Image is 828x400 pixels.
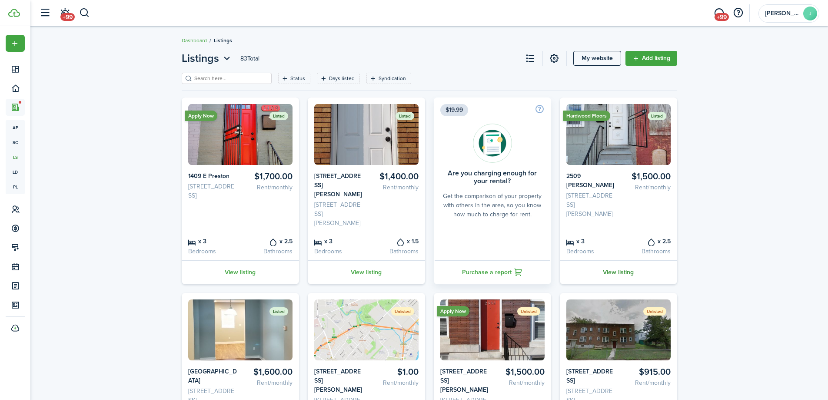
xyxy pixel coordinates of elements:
ribbon: Hardwood Floors [563,111,610,121]
header-page-total: 83 Total [240,54,259,63]
a: My website [573,51,621,66]
span: Listings [214,37,232,44]
a: View listing [560,260,677,284]
card-listing-description: Bathrooms [622,247,671,256]
filter-tag-label: Days listed [329,74,355,82]
filter-tag: Open filter [366,73,411,84]
card-listing-title: 1409 E Preston [188,171,237,181]
card-title: Are you charging enough for your rental? [440,169,545,185]
card-listing-description: [STREET_ADDRESS][PERSON_NAME] [566,191,615,218]
card-listing-title: [STREET_ADDRESS][PERSON_NAME] [440,367,489,394]
card-listing-title: $915.00 [622,367,671,377]
filter-tag-label: Status [290,74,305,82]
card-listing-title: x 2.5 [622,236,671,246]
card-listing-description: Rent/monthly [243,183,293,192]
button: Open menu [182,50,233,66]
card-listing-title: 2509 [PERSON_NAME] [566,171,615,190]
filter-tag: Open filter [278,73,310,84]
status: Unlisted [391,307,414,316]
button: Search [79,6,90,20]
card-listing-title: $1,500.00 [622,171,671,182]
a: Purchase a report [434,260,551,284]
filter-tag: Open filter [317,73,360,84]
card-listing-description: [STREET_ADDRESS][PERSON_NAME] [314,200,363,228]
a: ls [6,150,25,165]
img: TenantCloud [8,9,20,17]
status: Listed [396,112,414,120]
img: Listing avatar [314,299,419,360]
card-listing-title: $1,400.00 [369,171,419,182]
img: Listing avatar [188,299,293,360]
button: Open menu [6,35,25,52]
span: Jasmine [765,10,800,17]
img: Listing avatar [566,299,671,360]
ribbon: Apply Now [185,111,217,121]
filter-tag-label: Syndication [379,74,406,82]
button: Open resource center [731,6,745,20]
a: sc [6,135,25,150]
card-listing-title: $1.00 [369,367,419,377]
card-listing-title: x 1.5 [369,236,419,246]
a: Notifications [57,2,73,24]
button: Listings [182,50,233,66]
status: Unlisted [643,307,666,316]
a: pl [6,179,25,194]
card-listing-title: $1,500.00 [495,367,545,377]
card-listing-description: Rent/monthly [369,183,419,192]
img: Listing avatar [314,104,419,165]
card-listing-description: Bathrooms [243,247,293,256]
span: $19.99 [440,104,468,116]
span: Listings [182,50,219,66]
card-listing-description: Bedrooms [314,247,363,256]
card-listing-description: Rent/monthly [369,378,419,387]
status: Unlisted [517,307,540,316]
card-description: Get the comparison of your property with others in the area, so you know how much to charge for r... [440,192,545,219]
card-listing-title: x 3 [188,236,237,246]
card-listing-description: [STREET_ADDRESS] [188,182,237,200]
card-listing-title: [STREET_ADDRESS] [566,367,615,385]
status: Listed [648,112,666,120]
button: Open sidebar [37,5,53,21]
card-listing-description: Rent/monthly [622,378,671,387]
a: View listing [308,260,425,284]
a: ap [6,120,25,135]
ribbon: Apply Now [437,306,469,316]
card-listing-title: $1,600.00 [243,367,293,377]
card-listing-description: Rent/monthly [495,378,545,387]
img: Listing avatar [440,299,545,360]
a: View listing [182,260,299,284]
card-listing-description: Bedrooms [188,247,237,256]
card-listing-title: x 2.5 [243,236,293,246]
card-listing-description: Rent/monthly [243,378,293,387]
input: Search here... [192,74,269,83]
status: Listed [269,112,288,120]
card-listing-description: Bathrooms [369,247,419,256]
a: Dashboard [182,37,207,44]
card-listing-title: x 3 [314,236,363,246]
span: +99 [60,13,75,21]
a: Add listing [625,51,677,66]
img: Rentability report avatar [473,124,512,163]
card-listing-title: [GEOGRAPHIC_DATA] [188,367,237,385]
card-listing-description: Bedrooms [566,247,615,256]
img: Listing avatar [566,104,671,165]
img: Listing avatar [188,104,293,165]
span: +99 [715,13,729,21]
a: Messaging [711,2,727,24]
card-listing-description: Rent/monthly [622,183,671,192]
card-listing-title: $1,700.00 [243,171,293,182]
status: Listed [269,307,288,316]
card-listing-title: [STREET_ADDRESS][PERSON_NAME] [314,367,363,394]
a: ld [6,165,25,179]
card-listing-title: [STREET_ADDRESS][PERSON_NAME] [314,171,363,199]
avatar-text: J [803,7,817,20]
card-listing-title: x 3 [566,236,615,246]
